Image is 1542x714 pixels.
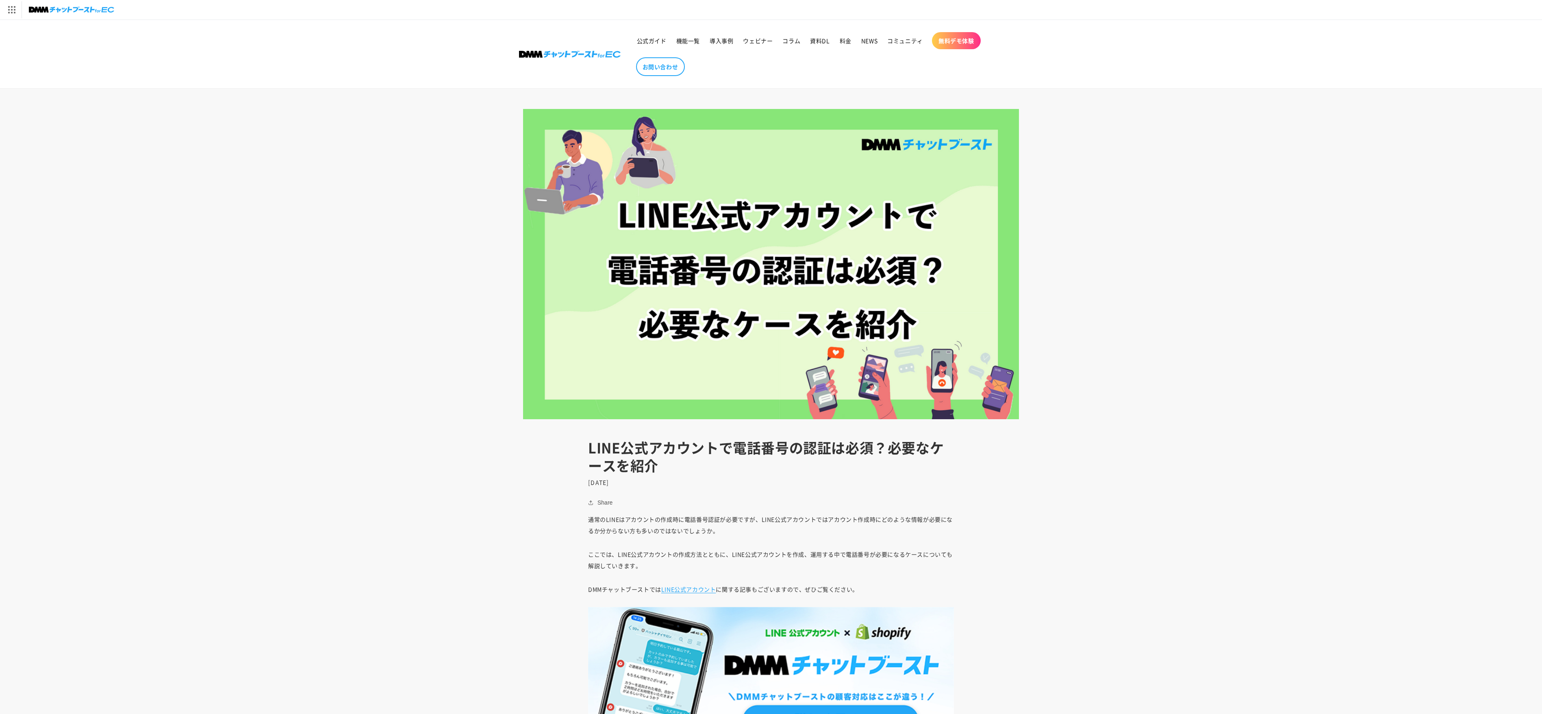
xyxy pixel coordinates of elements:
a: 無料デモ体験 [932,32,981,49]
span: 通常のLINEはアカウントの作成時に電話番号認証が必要ですが、LINE公式アカウントではアカウント作成時にどのような情報が必要になるか分からない方も多いのではないでしょうか。 [588,515,953,535]
span: 機能一覧 [676,37,700,44]
a: お問い合わせ [636,57,685,76]
a: 資料DL [805,32,834,49]
span: お問い合わせ [643,63,678,70]
span: 導入事例 [710,37,733,44]
p: DMMチャットブーストでは に関する記事もございますので、ぜひご覧ください。 [588,583,954,595]
span: 無料デモ体験 [938,37,974,44]
span: 料金 [840,37,851,44]
h1: LINE公式アカウントで電話番号の認証は必須？必要なケースを紹介 [588,439,954,475]
a: コミュニティ [882,32,928,49]
span: 資料DL [810,37,830,44]
button: Share [588,498,615,507]
span: コラム [782,37,800,44]
a: 料金 [835,32,856,49]
a: 公式ガイド [632,32,671,49]
a: コラム [778,32,805,49]
img: サービス [1,1,22,18]
span: 公式ガイド [637,37,667,44]
a: 導入事例 [705,32,738,49]
img: 株式会社DMM Boost [519,51,621,58]
span: ここでは、LINE公式アカウントの作成方法とともに、LINE公式アカウントを作成、運用する中で電話番号が必要になるケースについても解説していきます。 [588,550,953,570]
a: 機能一覧 [671,32,705,49]
span: NEWS [861,37,877,44]
a: ウェビナー [738,32,778,49]
time: [DATE] [588,478,609,486]
span: ウェビナー [743,37,773,44]
img: LINE公式アカウントで電話番号認証が必要なケースを紹介 [523,109,1019,419]
span: コミュニティ [887,37,923,44]
a: NEWS [856,32,882,49]
img: チャットブーストforEC [29,4,114,15]
a: LINE公式アカウント [661,585,716,593]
